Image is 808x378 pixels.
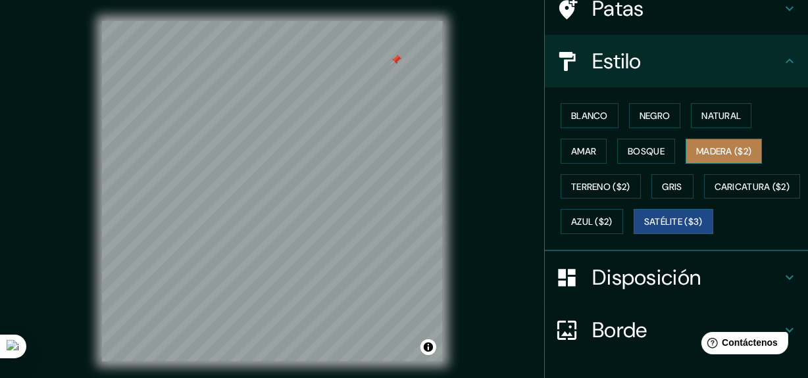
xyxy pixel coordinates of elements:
font: Bosque [628,145,665,157]
div: Borde [545,304,808,356]
font: Disposición [592,264,701,291]
font: Blanco [571,110,608,122]
div: Estilo [545,35,808,87]
canvas: Mapa [102,21,443,362]
button: Amar [561,139,607,164]
button: Satélite ($3) [634,209,713,234]
button: Azul ($2) [561,209,623,234]
button: Madera ($2) [686,139,762,164]
font: Negro [640,110,670,122]
font: Madera ($2) [696,145,751,157]
font: Borde [592,316,647,344]
button: Negro [629,103,681,128]
font: Azul ($2) [571,216,613,228]
div: Disposición [545,251,808,304]
button: Caricatura ($2) [704,174,801,199]
button: Terreno ($2) [561,174,641,199]
font: Natural [701,110,741,122]
font: Satélite ($3) [644,216,703,228]
button: Blanco [561,103,619,128]
button: Bosque [617,139,675,164]
font: Terreno ($2) [571,181,630,193]
font: Amar [571,145,596,157]
font: Gris [663,181,682,193]
iframe: Lanzador de widgets de ayuda [691,327,794,364]
font: Caricatura ($2) [715,181,790,193]
button: Natural [691,103,751,128]
button: Gris [651,174,694,199]
font: Estilo [592,47,642,75]
button: Activar o desactivar atribución [420,339,436,355]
